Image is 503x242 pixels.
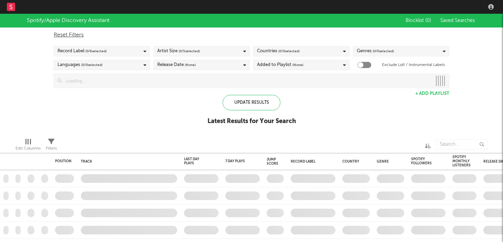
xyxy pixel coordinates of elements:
[438,18,476,23] button: Saved Searches
[440,18,476,23] span: Saved Searches
[57,61,103,69] div: Languages
[452,155,471,167] div: Spotify Monthly Listeners
[184,157,208,165] div: Last Day Plays
[377,159,401,164] div: Genre
[267,157,278,166] div: Jump Score
[15,144,41,153] div: Edit Columns
[223,95,280,110] div: Update Results
[411,157,435,165] div: Spotify Followers
[436,139,488,150] input: Search...
[257,47,300,55] div: Countries
[357,47,394,55] div: Genres
[62,74,432,88] input: Loading...
[406,18,431,23] span: Blocklist
[225,159,249,163] div: 7 Day Plays
[278,47,300,55] span: ( 0 / 0 selected)
[382,61,445,69] label: Exclude Lofi / Instrumental Labels
[54,31,449,39] div: Reset Filters
[15,136,41,156] div: Edit Columns
[342,159,366,164] div: Country
[425,18,431,23] span: ( 0 )
[46,144,57,153] div: Filters
[291,159,332,164] div: Record Label
[85,47,107,55] span: ( 0 / 6 selected)
[292,61,303,69] span: (None)
[185,61,196,69] span: (None)
[57,47,107,55] div: Record Label
[179,47,200,55] span: ( 0 / 5 selected)
[415,91,449,96] button: + Add Playlist
[55,159,72,163] div: Position
[257,61,303,69] div: Added to Playlist
[81,61,103,69] span: ( 0 / 0 selected)
[373,47,394,55] span: ( 0 / 0 selected)
[207,117,296,125] div: Latest Results for Your Search
[81,159,174,164] div: Track
[157,47,200,55] div: Artist Size
[46,136,57,156] div: Filters
[157,61,196,69] div: Release Date
[27,16,109,25] div: Spotify/Apple Discovery Assistant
